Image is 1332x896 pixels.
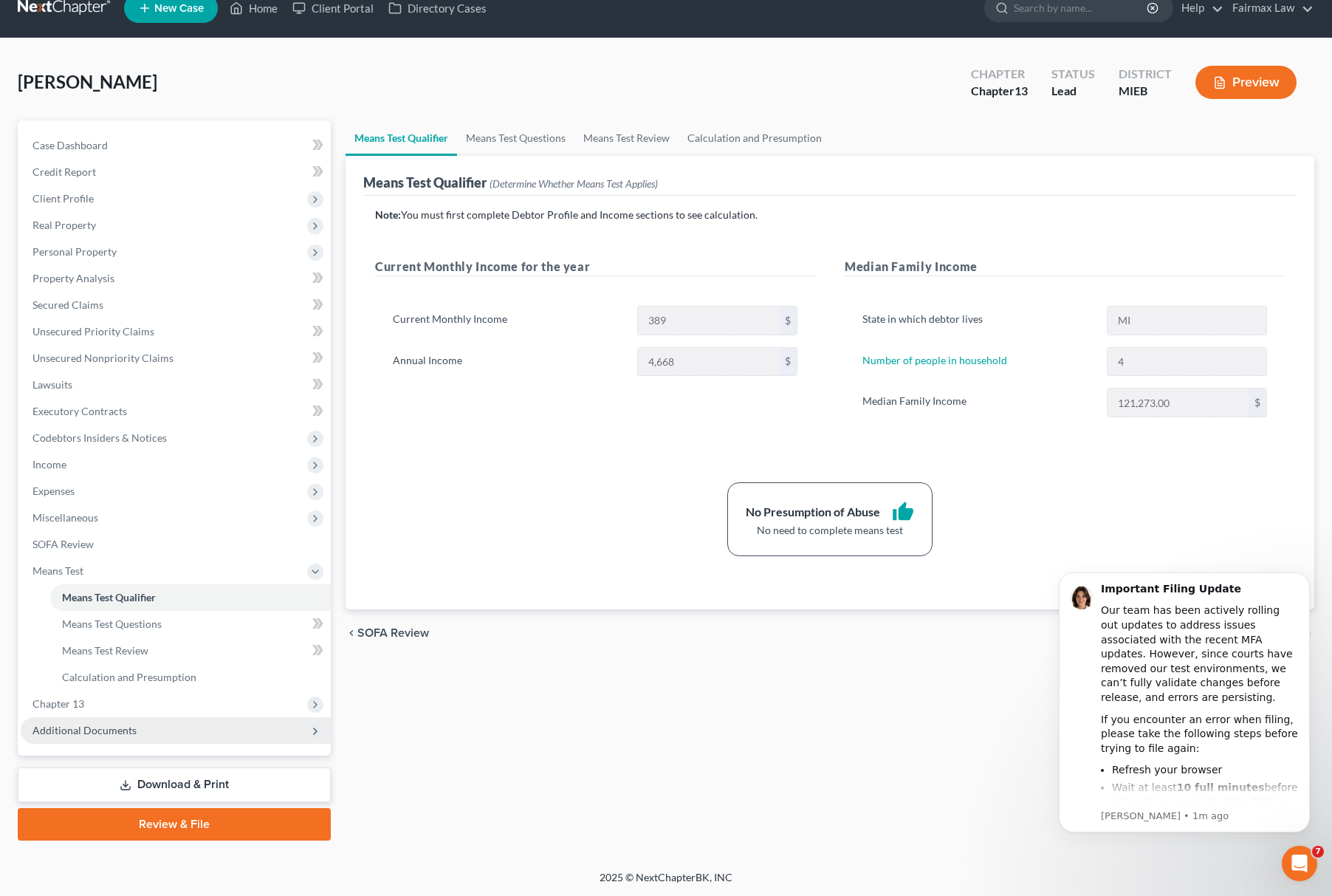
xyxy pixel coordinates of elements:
input: 0.00 [638,348,779,376]
a: Means Test Questions [457,120,574,156]
input: 0.00 [638,307,779,335]
div: Status [1051,66,1095,83]
input: State [1108,307,1266,335]
span: Personal Property [32,245,117,258]
div: $ [1249,389,1266,417]
a: SOFA Review [21,531,331,558]
span: SOFA Review [32,538,94,550]
span: Additional Documents [32,724,137,736]
div: No Presumption of Abuse [746,504,880,521]
span: Means Test Qualifier [62,591,156,603]
iframe: Intercom notifications message [1037,553,1332,889]
a: Lawsuits [21,372,331,398]
label: State in which debtor lives [855,306,1099,335]
a: Review & File [18,808,331,841]
span: Case Dashboard [32,139,108,151]
a: Means Test Review [574,120,679,156]
label: Current Monthly Income [385,306,630,335]
a: Download & Print [18,767,331,802]
span: Means Test [32,564,83,577]
span: Property Analysis [32,272,114,284]
iframe: Intercom live chat [1282,846,1317,881]
span: Calculation and Presumption [62,671,196,683]
span: Secured Claims [32,298,103,311]
div: No need to complete means test [746,523,914,538]
a: Secured Claims [21,292,331,318]
span: Client Profile [32,192,94,205]
a: Executory Contracts [21,398,331,425]
span: Lawsuits [32,378,72,391]
p: You must first complete Debtor Profile and Income sections to see calculation. [375,208,1285,222]
span: Unsecured Priority Claims [32,325,154,338]
span: Expenses [32,485,75,497]
div: MIEB [1119,83,1172,100]
span: Real Property [32,219,96,231]
h5: Current Monthly Income for the year [375,258,815,276]
div: Lead [1051,83,1095,100]
div: $ [779,348,797,376]
span: Executory Contracts [32,405,127,417]
span: Means Test Review [62,644,148,657]
div: Chapter [971,66,1028,83]
span: Means Test Questions [62,618,162,630]
a: Case Dashboard [21,132,331,159]
a: Calculation and Presumption [50,664,331,691]
a: Means Test Qualifier [50,584,331,611]
button: chevron_left SOFA Review [346,627,429,639]
a: Calculation and Presumption [679,120,831,156]
h5: Median Family Income [845,258,1285,276]
input: -- [1108,348,1266,376]
span: Codebtors Insiders & Notices [32,431,167,444]
button: Preview [1195,66,1297,99]
div: Means Test Qualifier [363,174,658,191]
a: Unsecured Nonpriority Claims [21,345,331,372]
label: Median Family Income [855,388,1099,417]
div: District [1119,66,1172,83]
i: chevron_left [346,627,357,639]
a: Means Test Questions [50,611,331,637]
div: $ [779,307,797,335]
a: Credit Report [21,159,331,185]
span: Income [32,458,66,471]
a: Means Test Qualifier [346,120,457,156]
span: Chapter 13 [32,697,84,710]
span: Credit Report [32,165,96,178]
i: thumb_up [892,501,914,523]
input: 0.00 [1108,389,1249,417]
a: Property Analysis [21,265,331,292]
label: Annual Income [385,347,630,377]
span: 13 [1015,83,1028,98]
span: [PERSON_NAME] [18,71,157,92]
strong: Note: [375,208,401,221]
span: SOFA Review [357,627,429,639]
span: Unsecured Nonpriority Claims [32,352,174,364]
a: Number of people in household [862,354,1007,366]
span: New Case [154,3,204,14]
span: 7 [1312,846,1324,858]
a: Means Test Review [50,637,331,664]
div: Chapter [971,83,1028,100]
span: (Determine Whether Means Test Applies) [490,177,658,190]
span: Miscellaneous [32,511,98,524]
a: Unsecured Priority Claims [21,318,331,345]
